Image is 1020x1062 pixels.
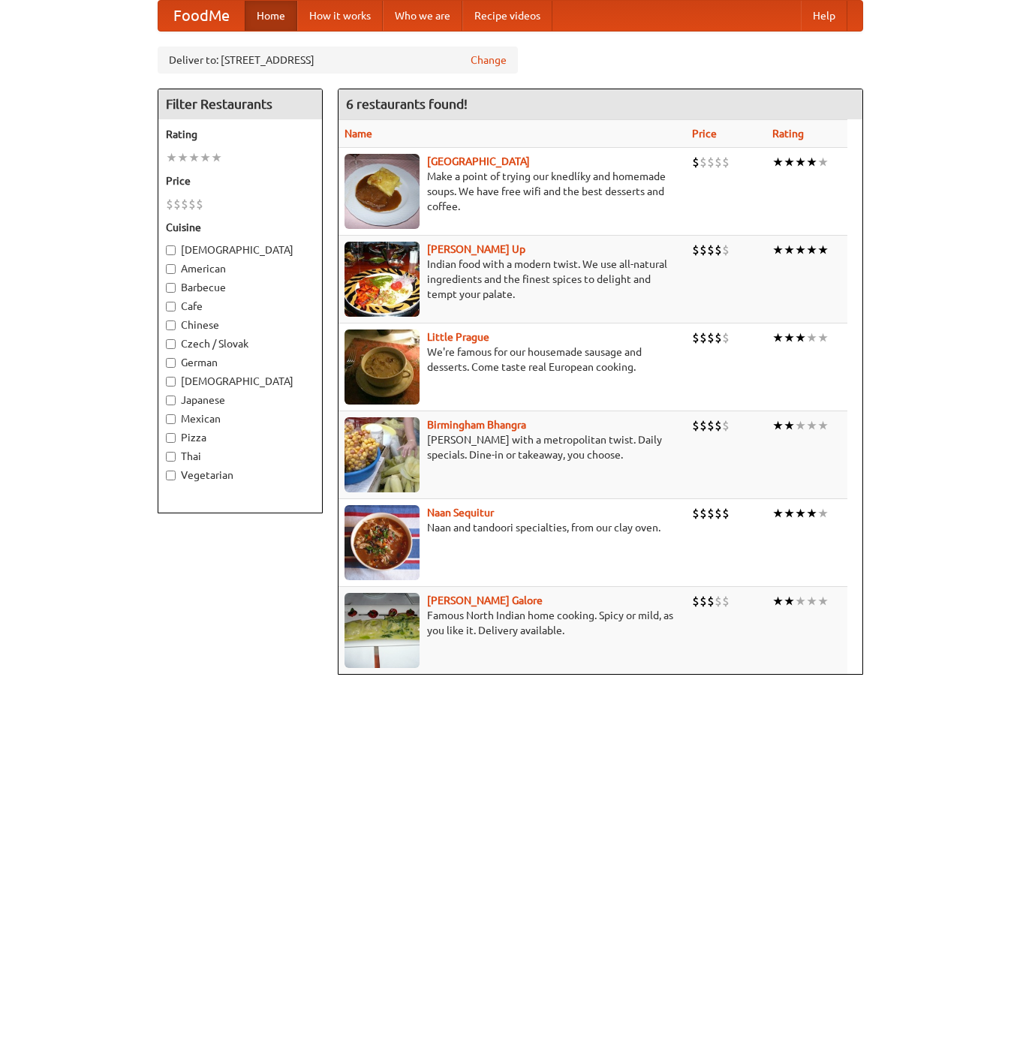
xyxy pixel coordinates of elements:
li: $ [692,154,700,170]
li: ★ [772,154,784,170]
a: Help [801,1,847,31]
li: $ [722,505,730,522]
a: Recipe videos [462,1,552,31]
h4: Filter Restaurants [158,89,322,119]
li: $ [715,329,722,346]
li: ★ [188,149,200,166]
label: [DEMOGRAPHIC_DATA] [166,242,314,257]
label: Thai [166,449,314,464]
li: ★ [806,417,817,434]
li: ★ [772,505,784,522]
img: naansequitur.jpg [345,505,420,580]
li: ★ [772,329,784,346]
label: German [166,355,314,370]
label: Japanese [166,393,314,408]
li: ★ [806,242,817,258]
li: $ [722,242,730,258]
label: Chinese [166,317,314,332]
li: ★ [795,593,806,609]
a: [GEOGRAPHIC_DATA] [427,155,530,167]
li: ★ [772,417,784,434]
li: $ [715,593,722,609]
input: [DEMOGRAPHIC_DATA] [166,377,176,387]
input: Chinese [166,320,176,330]
b: [PERSON_NAME] Up [427,243,525,255]
li: $ [722,154,730,170]
img: czechpoint.jpg [345,154,420,229]
li: ★ [806,154,817,170]
li: $ [707,505,715,522]
a: Change [471,53,507,68]
label: [DEMOGRAPHIC_DATA] [166,374,314,389]
li: $ [715,417,722,434]
a: FoodMe [158,1,245,31]
li: ★ [817,417,829,434]
b: Birmingham Bhangra [427,419,526,431]
label: Pizza [166,430,314,445]
li: ★ [784,417,795,434]
img: littleprague.jpg [345,329,420,405]
li: ★ [772,242,784,258]
p: Naan and tandoori specialties, from our clay oven. [345,520,681,535]
input: German [166,358,176,368]
li: ★ [795,242,806,258]
li: ★ [817,242,829,258]
li: ★ [795,417,806,434]
li: $ [722,417,730,434]
h5: Cuisine [166,220,314,235]
img: curryup.jpg [345,242,420,317]
li: $ [181,196,188,212]
a: Little Prague [427,331,489,343]
li: $ [707,154,715,170]
li: $ [707,242,715,258]
li: ★ [784,593,795,609]
li: $ [707,593,715,609]
a: Naan Sequitur [427,507,494,519]
li: $ [722,329,730,346]
div: Deliver to: [STREET_ADDRESS] [158,47,518,74]
h5: Rating [166,127,314,142]
li: ★ [817,593,829,609]
li: $ [722,593,730,609]
a: Name [345,128,372,140]
label: Mexican [166,411,314,426]
li: ★ [795,505,806,522]
li: $ [692,505,700,522]
li: $ [692,329,700,346]
label: American [166,261,314,276]
li: $ [692,593,700,609]
li: $ [166,196,173,212]
input: Czech / Slovak [166,339,176,349]
li: ★ [806,593,817,609]
li: $ [700,417,707,434]
a: Who we are [383,1,462,31]
li: ★ [211,149,222,166]
li: $ [700,329,707,346]
li: $ [700,505,707,522]
li: ★ [806,505,817,522]
img: currygalore.jpg [345,593,420,668]
li: ★ [817,329,829,346]
li: $ [692,417,700,434]
li: ★ [795,329,806,346]
p: We're famous for our housemade sausage and desserts. Come taste real European cooking. [345,344,681,375]
p: [PERSON_NAME] with a metropolitan twist. Daily specials. Dine-in or takeaway, you choose. [345,432,681,462]
li: $ [188,196,196,212]
li: ★ [817,505,829,522]
li: ★ [806,329,817,346]
li: $ [700,154,707,170]
li: $ [692,242,700,258]
li: $ [700,242,707,258]
p: Make a point of trying our knedlíky and homemade soups. We have free wifi and the best desserts a... [345,169,681,214]
li: $ [707,329,715,346]
li: $ [196,196,203,212]
li: ★ [795,154,806,170]
li: ★ [177,149,188,166]
li: ★ [784,505,795,522]
input: American [166,264,176,274]
a: How it works [297,1,383,31]
li: ★ [784,329,795,346]
li: $ [700,593,707,609]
